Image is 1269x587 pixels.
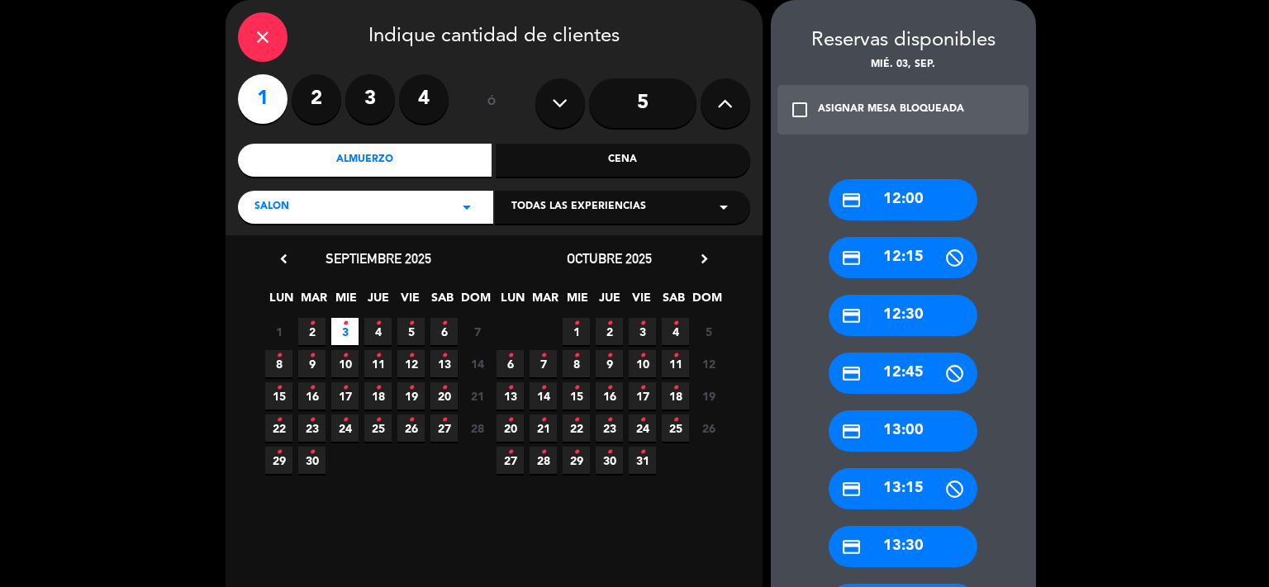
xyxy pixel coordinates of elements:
[441,375,447,401] i: •
[829,237,977,278] div: 12:15
[596,447,623,474] span: 30
[639,375,645,401] i: •
[331,318,359,345] span: 3
[309,407,315,433] i: •
[463,382,491,409] span: 21
[841,537,862,557] i: credit_card
[298,350,326,377] span: 9
[507,407,513,433] i: •
[265,414,292,442] span: 22
[639,439,645,466] i: •
[507,439,513,466] i: •
[430,382,458,409] span: 20
[540,439,546,466] i: •
[430,350,458,377] span: 13
[841,421,862,442] i: credit_card
[276,375,282,401] i: •
[497,350,524,377] span: 6
[596,350,623,377] span: 9
[540,407,546,433] i: •
[238,74,288,124] label: 1
[292,74,341,124] label: 2
[408,343,414,369] i: •
[563,414,590,442] span: 22
[429,288,456,315] span: SAB
[364,414,392,442] span: 25
[507,343,513,369] i: •
[342,375,348,401] i: •
[364,350,392,377] span: 11
[714,197,734,217] i: arrow_drop_down
[441,407,447,433] i: •
[596,318,623,345] span: 2
[629,350,656,377] span: 10
[364,382,392,409] span: 18
[530,350,557,377] span: 7
[397,288,424,315] span: VIE
[364,288,392,315] span: JUE
[695,318,722,345] span: 5
[573,407,579,433] i: •
[673,310,678,337] i: •
[507,375,513,401] i: •
[276,439,282,466] i: •
[829,179,977,220] div: 12:00
[496,144,750,177] div: Cena
[629,382,656,409] span: 17
[606,375,612,401] i: •
[375,407,381,433] i: •
[298,414,326,442] span: 23
[606,343,612,369] i: •
[540,343,546,369] i: •
[331,382,359,409] span: 17
[461,288,488,315] span: DOM
[497,414,524,442] span: 20
[596,288,623,315] span: JUE
[331,350,359,377] span: 10
[596,414,623,442] span: 23
[573,375,579,401] i: •
[397,318,425,345] span: 5
[563,288,591,315] span: MIE
[441,343,447,369] i: •
[275,250,292,267] i: chevron_left
[530,382,557,409] span: 14
[253,27,273,47] i: close
[829,295,977,336] div: 12:30
[660,288,687,315] span: SAB
[662,382,689,409] span: 18
[563,350,590,377] span: 8
[692,288,720,315] span: DOM
[606,407,612,433] i: •
[276,343,282,369] i: •
[397,382,425,409] span: 19
[298,382,326,409] span: 16
[342,310,348,337] i: •
[530,414,557,442] span: 21
[298,318,326,345] span: 2
[399,74,449,124] label: 4
[238,12,750,62] div: Indique cantidad de clientes
[829,353,977,394] div: 12:45
[841,248,862,268] i: credit_card
[563,382,590,409] span: 15
[829,526,977,567] div: 13:30
[268,288,295,315] span: LUN
[309,343,315,369] i: •
[563,447,590,474] span: 29
[530,447,557,474] span: 28
[841,305,862,326] i: credit_card
[596,382,623,409] span: 16
[265,318,292,345] span: 1
[696,250,713,267] i: chevron_right
[408,310,414,337] i: •
[573,343,579,369] i: •
[662,350,689,377] span: 11
[331,414,359,442] span: 24
[695,382,722,409] span: 19
[463,318,491,345] span: 7
[829,410,977,452] div: 13:00
[309,310,315,337] i: •
[430,318,458,345] span: 6
[238,144,492,177] div: Almuerzo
